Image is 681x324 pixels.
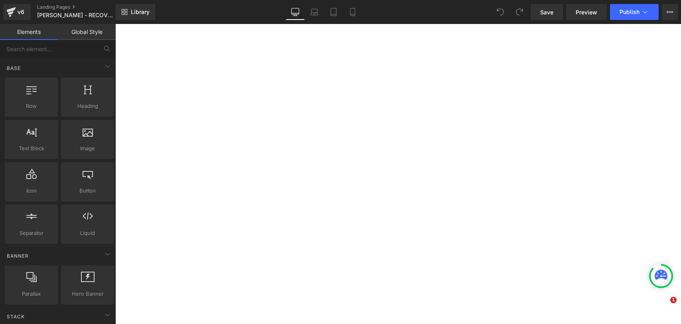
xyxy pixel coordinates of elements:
[131,8,150,16] span: Library
[492,4,508,20] button: Undo
[6,64,22,72] span: Base
[662,4,678,20] button: More
[63,229,112,237] span: Liquid
[6,313,26,320] span: Stack
[576,8,597,16] span: Preview
[58,24,116,40] a: Global Style
[3,4,31,20] a: v6
[7,187,55,195] span: Icon
[7,290,55,298] span: Parallax
[670,297,677,303] span: 1
[305,4,324,20] a: Laptop
[540,8,553,16] span: Save
[63,187,112,195] span: Button
[7,102,55,110] span: Row
[286,4,305,20] a: Desktop
[566,4,607,20] a: Preview
[116,4,155,20] a: New Library
[343,4,362,20] a: Mobile
[37,12,114,18] span: [PERSON_NAME] - RECOVERY
[610,4,659,20] button: Publish
[620,9,640,15] span: Publish
[63,144,112,153] span: Image
[324,4,343,20] a: Tablet
[6,252,30,260] span: Banner
[37,4,129,10] a: Landing Pages
[511,4,527,20] button: Redo
[63,102,112,110] span: Heading
[7,144,55,153] span: Text Block
[16,7,26,17] div: v6
[7,229,55,237] span: Separator
[63,290,112,298] span: Hero Banner
[654,297,673,316] iframe: Intercom live chat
